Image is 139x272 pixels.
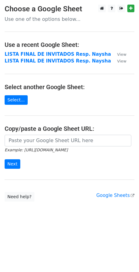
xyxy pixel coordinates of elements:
[5,58,111,64] a: LISTA FINAL DE INVITADOS Resp. Naysha
[96,193,134,198] a: Google Sheets
[5,159,20,169] input: Next
[5,148,68,152] small: Example: [URL][DOMAIN_NAME]
[111,51,126,57] a: View
[5,125,134,132] h4: Copy/paste a Google Sheet URL:
[5,16,134,22] p: Use one of the options below...
[111,58,126,64] a: View
[5,5,134,13] h3: Choose a Google Sheet
[117,59,126,63] small: View
[5,51,111,57] a: LISTA FINAL DE INVITADOS Resp. Naysha
[117,52,126,57] small: View
[5,135,131,146] input: Paste your Google Sheet URL here
[5,95,28,105] a: Select...
[5,83,134,91] h4: Select another Google Sheet:
[5,192,34,202] a: Need help?
[5,41,134,48] h4: Use a recent Google Sheet:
